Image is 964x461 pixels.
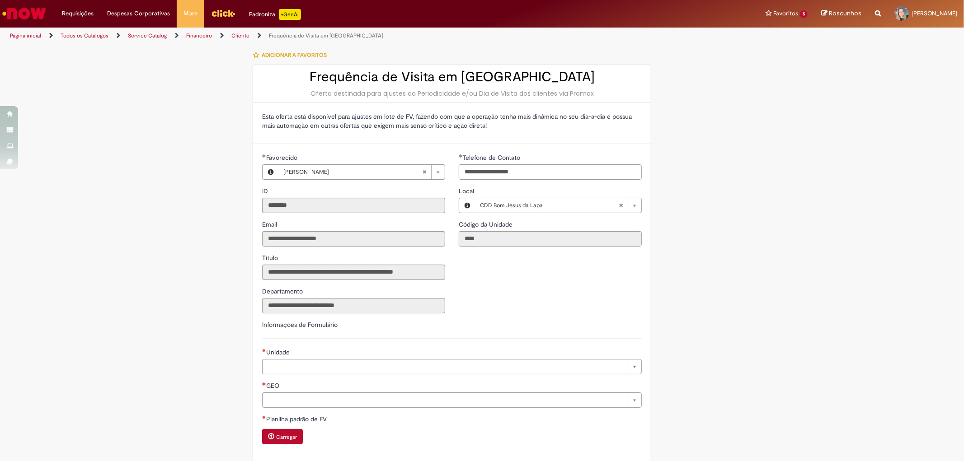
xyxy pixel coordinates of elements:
span: Somente leitura - Departamento [262,287,305,295]
span: Necessários - GEO [266,382,281,390]
a: Limpar campo GEO [262,392,642,408]
a: [PERSON_NAME]Limpar campo Favorecido [279,165,445,179]
span: Adicionar a Favoritos [262,51,327,59]
button: Carregar anexo de Planilha padrão de FV Required [262,429,303,444]
abbr: Limpar campo Local [614,198,628,213]
div: Padroniza [249,9,301,20]
span: CDD Bom Jesus da Lapa [480,198,619,213]
span: Favorecido, Priscilla Narcisa Lascaris Silva [266,154,299,162]
a: Limpar campo Unidade [262,359,642,374]
input: Título [262,265,445,280]
span: 5 [800,10,808,18]
ul: Trilhas de página [7,28,636,44]
abbr: Limpar campo Favorecido [418,165,431,179]
label: Somente leitura - Departamento [262,287,305,296]
span: Necessários [262,415,266,419]
label: Somente leitura - Código da Unidade [459,220,514,229]
a: Todos os Catálogos [61,32,108,39]
a: Rascunhos [821,9,861,18]
input: Email [262,231,445,247]
a: CDD Bom Jesus da LapaLimpar campo Local [475,198,641,213]
span: Rascunhos [829,9,861,18]
span: [PERSON_NAME] [283,165,422,179]
span: Somente leitura - Título [262,254,280,262]
span: Somente leitura - ID [262,187,270,195]
span: Necessários [262,349,266,352]
a: Frequência de Visita em [GEOGRAPHIC_DATA] [269,32,383,39]
a: Financeiro [186,32,212,39]
p: Esta oferta está disponível para ajustes em lote de FV, fazendo com que a operação tenha mais din... [262,112,642,130]
label: Informações de Formulário [262,321,338,329]
span: Local [459,187,476,195]
span: Telefone de Contato [463,154,522,162]
label: Somente leitura - ID [262,186,270,196]
span: [PERSON_NAME] [912,9,957,17]
input: Telefone de Contato [459,164,642,180]
label: Somente leitura - Email [262,220,279,229]
span: Despesas Corporativas [107,9,170,18]
small: Carregar [276,433,297,441]
span: Necessários - Unidade [266,348,292,356]
a: Cliente [231,32,249,39]
button: Local, Visualizar este registro CDD Bom Jesus da Lapa [459,198,475,213]
span: Obrigatório Preenchido [262,154,266,158]
span: Necessários [262,382,266,386]
img: click_logo_yellow_360x200.png [211,6,235,20]
div: Oferta destinada para ajustes da Periodicidade e/ou Dia de Visita dos clientes via Promax [262,89,642,98]
input: Código da Unidade [459,231,642,247]
a: Service Catalog [128,32,167,39]
p: +GenAi [279,9,301,20]
span: More [183,9,198,18]
button: Adicionar a Favoritos [253,46,332,65]
img: ServiceNow [1,5,47,23]
span: Favoritos [773,9,798,18]
label: Somente leitura - Título [262,253,280,262]
button: Favorecido, Visualizar este registro Priscilla Narcisa Lascaris Silva [263,165,279,179]
a: Página inicial [10,32,41,39]
span: Obrigatório Preenchido [459,154,463,158]
h2: Frequência de Visita em [GEOGRAPHIC_DATA] [262,70,642,84]
span: Planilha padrão de FV [266,415,329,423]
input: Departamento [262,298,445,313]
span: Requisições [62,9,94,18]
input: ID [262,198,445,213]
